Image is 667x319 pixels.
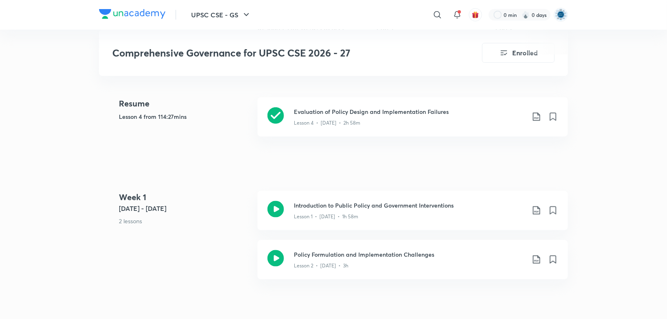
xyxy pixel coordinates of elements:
[294,201,525,210] h3: Introduction to Public Policy and Government Interventions
[119,112,251,121] h5: Lesson 4 from 114:27mins
[258,191,568,240] a: Introduction to Public Policy and Government InterventionsLesson 1 • [DATE] • 1h 58m
[482,43,555,63] button: Enrolled
[294,213,358,220] p: Lesson 1 • [DATE] • 1h 58m
[294,250,525,259] h3: Policy Formulation and Implementation Challenges
[522,11,530,19] img: streak
[99,9,166,21] a: Company Logo
[119,191,251,203] h4: Week 1
[294,119,360,127] p: Lesson 4 • [DATE] • 2h 58m
[186,7,256,23] button: UPSC CSE - GS
[258,97,568,147] a: Evaluation of Policy Design and Implementation FailuresLesson 4 • [DATE] • 2h 58m
[472,11,479,19] img: avatar
[119,217,251,225] p: 2 lessons
[112,47,435,59] h3: Comprehensive Governance for UPSC CSE 2026 - 27
[119,203,251,213] h5: [DATE] - [DATE]
[294,107,525,116] h3: Evaluation of Policy Design and Implementation Failures
[469,8,482,21] button: avatar
[554,8,568,22] img: supriya Clinical research
[258,240,568,289] a: Policy Formulation and Implementation ChallengesLesson 2 • [DATE] • 3h
[99,9,166,19] img: Company Logo
[119,97,251,110] h4: Resume
[294,262,348,269] p: Lesson 2 • [DATE] • 3h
